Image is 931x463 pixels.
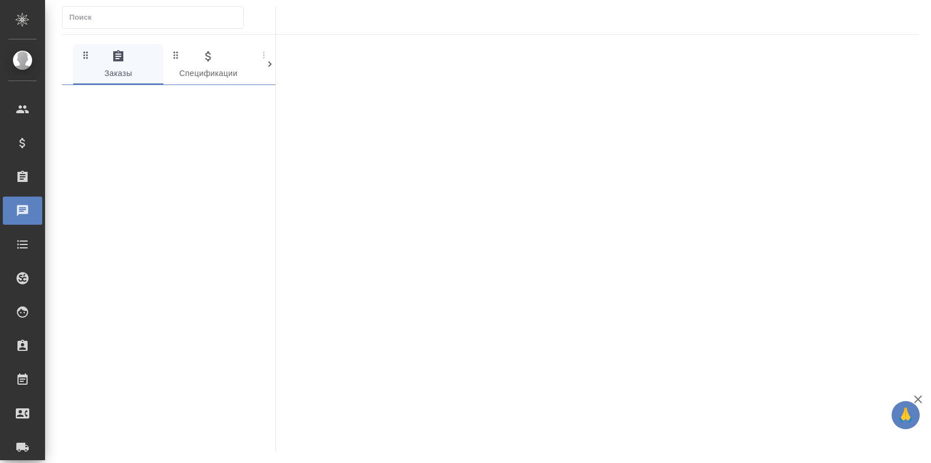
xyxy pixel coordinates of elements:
button: 🙏 [892,401,920,429]
input: Поиск [69,10,243,25]
span: 🙏 [896,403,915,427]
span: Заказы [80,50,157,81]
span: Спецификации [170,50,247,81]
svg: Зажми и перетащи, чтобы поменять порядок вкладок [171,50,181,60]
span: Клиенты [260,50,337,81]
svg: Зажми и перетащи, чтобы поменять порядок вкладок [81,50,91,60]
svg: Зажми и перетащи, чтобы поменять порядок вкладок [261,50,271,60]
